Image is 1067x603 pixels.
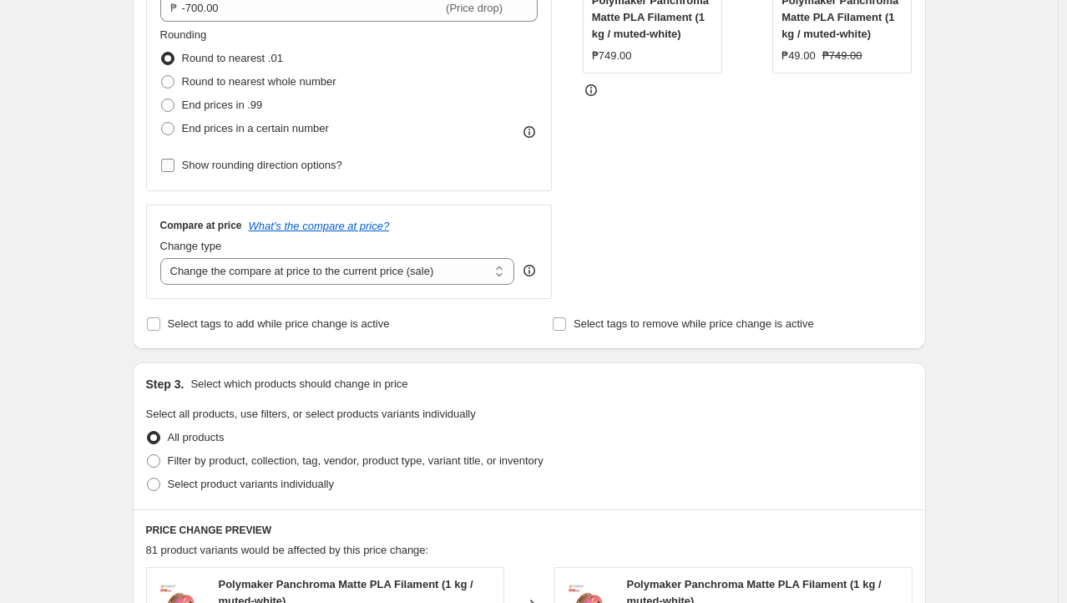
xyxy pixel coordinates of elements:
h6: PRICE CHANGE PREVIEW [146,524,913,537]
span: Change type [160,240,222,252]
div: ₱749.00 [592,48,632,64]
span: Round to nearest whole number [182,75,336,88]
h3: Compare at price [160,219,242,232]
span: Filter by product, collection, tag, vendor, product type, variant title, or inventory [168,454,544,467]
span: Select tags to add while price change is active [168,317,390,330]
span: End prices in .99 [182,99,263,111]
span: Rounding [160,28,207,41]
div: ₱49.00 [781,48,816,64]
span: Select product variants individually [168,478,334,490]
span: End prices in a certain number [182,122,329,134]
div: help [521,262,538,279]
span: Select tags to remove while price change is active [574,317,814,330]
span: 81 product variants would be affected by this price change: [146,544,429,556]
span: Select all products, use filters, or select products variants individually [146,408,476,420]
span: All products [168,431,225,443]
span: ₱ [170,2,177,14]
span: Show rounding direction options? [182,159,342,171]
span: Round to nearest .01 [182,52,283,64]
button: What's the compare at price? [249,220,390,232]
strike: ₱749.00 [822,48,862,64]
p: Select which products should change in price [190,376,407,393]
h2: Step 3. [146,376,185,393]
span: (Price drop) [446,2,503,14]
